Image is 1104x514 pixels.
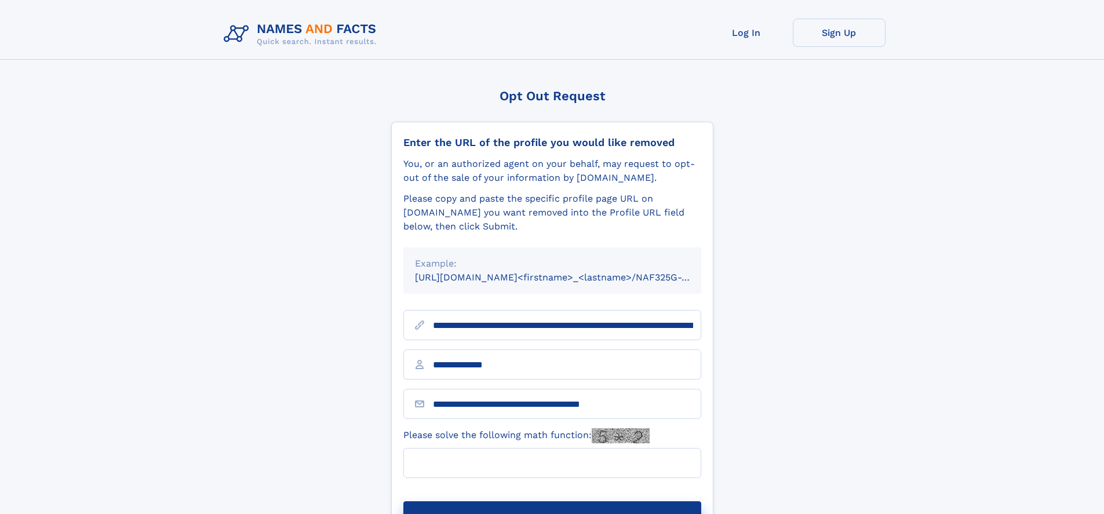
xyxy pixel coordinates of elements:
[793,19,886,47] a: Sign Up
[403,157,701,185] div: You, or an authorized agent on your behalf, may request to opt-out of the sale of your informatio...
[415,257,690,271] div: Example:
[700,19,793,47] a: Log In
[415,272,723,283] small: [URL][DOMAIN_NAME]<firstname>_<lastname>/NAF325G-xxxxxxxx
[403,192,701,234] div: Please copy and paste the specific profile page URL on [DOMAIN_NAME] you want removed into the Pr...
[403,428,650,443] label: Please solve the following math function:
[219,19,386,50] img: Logo Names and Facts
[403,136,701,149] div: Enter the URL of the profile you would like removed
[391,89,713,103] div: Opt Out Request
